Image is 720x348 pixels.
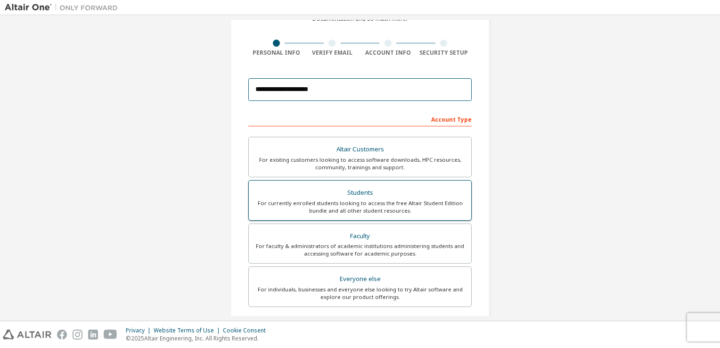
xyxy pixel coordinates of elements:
div: Altair Customers [254,143,466,156]
img: altair_logo.svg [3,330,51,340]
div: Personal Info [248,49,304,57]
div: Account Type [248,111,472,126]
div: Verify Email [304,49,360,57]
div: Account Info [360,49,416,57]
div: Everyone else [254,273,466,286]
div: Faculty [254,230,466,243]
div: Privacy [126,327,154,334]
div: For individuals, businesses and everyone else looking to try Altair software and explore our prod... [254,286,466,301]
img: instagram.svg [73,330,82,340]
p: © 2025 Altair Engineering, Inc. All Rights Reserved. [126,334,271,342]
div: For currently enrolled students looking to access the free Altair Student Edition bundle and all ... [254,199,466,215]
img: linkedin.svg [88,330,98,340]
div: For existing customers looking to access software downloads, HPC resources, community, trainings ... [254,156,466,171]
div: Students [254,186,466,199]
img: youtube.svg [104,330,117,340]
div: Security Setup [416,49,472,57]
div: For faculty & administrators of academic institutions administering students and accessing softwa... [254,242,466,257]
img: facebook.svg [57,330,67,340]
div: Cookie Consent [223,327,271,334]
img: Altair One [5,3,123,12]
div: Website Terms of Use [154,327,223,334]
